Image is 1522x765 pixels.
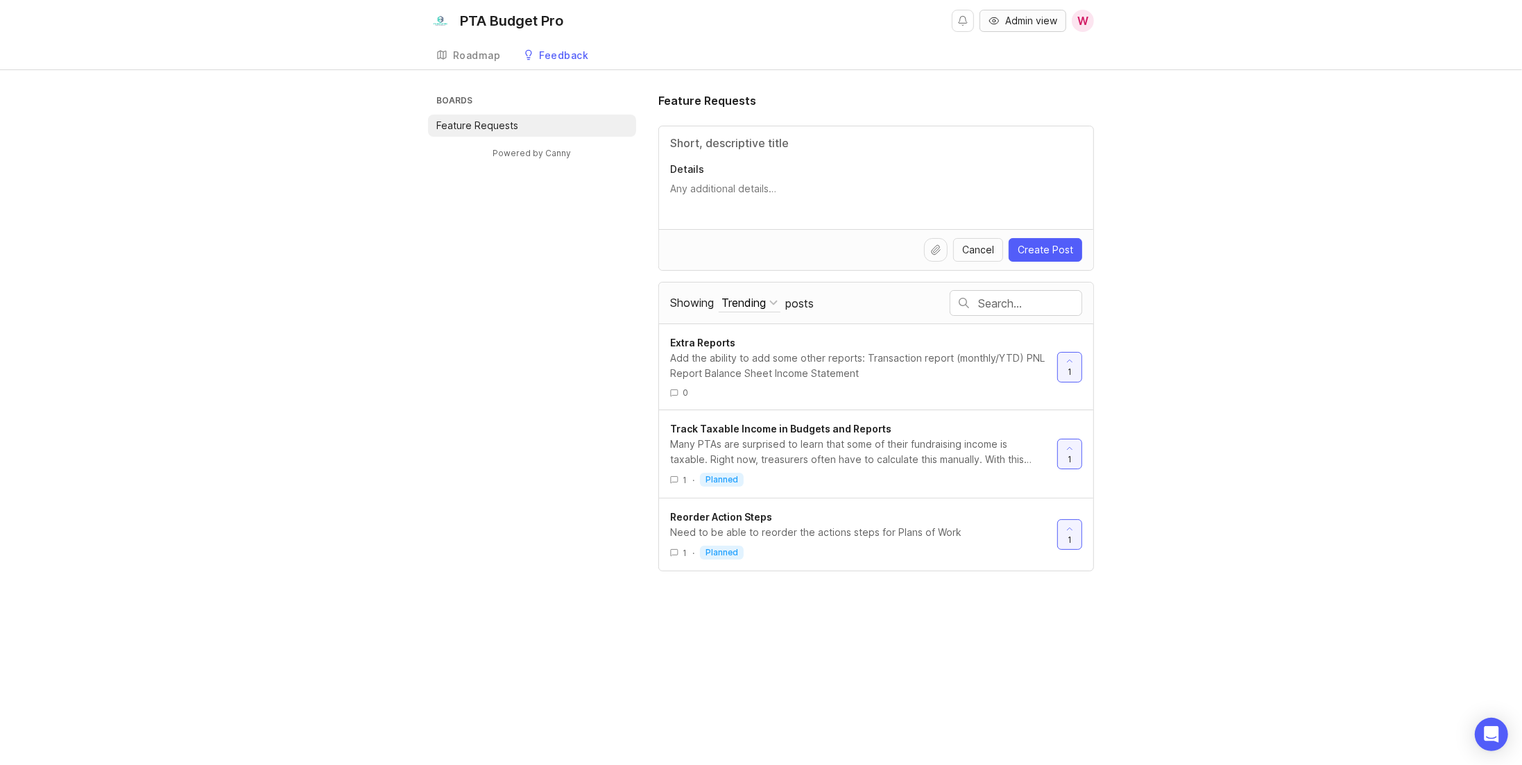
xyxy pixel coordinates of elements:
[1072,10,1094,32] button: W
[670,162,1082,176] p: Details
[670,351,1046,381] div: Add the ability to add some other reports: Transaction report (monthly/YTD) PNL Report Balance Sh...
[1068,366,1072,378] span: 1
[670,182,1082,210] textarea: Details
[952,10,974,32] button: Notifications
[434,92,636,112] h3: Boards
[670,437,1046,467] div: Many PTAs are surprised to learn that some of their fundraising income is taxable. Right now, tre...
[670,335,1057,398] a: Extra ReportsAdd the ability to add some other reports: Transaction report (monthly/YTD) PNL Repo...
[670,135,1082,151] input: Title
[706,547,738,558] p: planned
[785,296,814,311] span: posts
[453,51,501,60] div: Roadmap
[692,474,694,486] div: ·
[706,474,738,485] p: planned
[953,238,1003,262] button: Cancel
[428,8,453,33] img: PTA Budget Pro logo
[670,511,772,523] span: Reorder Action Steps
[658,92,756,109] h1: Feature Requests
[1475,718,1508,751] div: Open Intercom Messenger
[683,547,687,559] span: 1
[515,42,597,70] a: Feedback
[670,525,1046,540] div: Need to be able to reorder the actions steps for Plans of Work
[428,42,509,70] a: Roadmap
[491,145,574,161] a: Powered by Canny
[1057,439,1082,469] button: 1
[1077,12,1088,29] span: W
[460,14,563,28] div: PTA Budget Pro
[1018,243,1073,257] span: Create Post
[1005,14,1057,28] span: Admin view
[719,294,780,312] button: Showing
[721,295,766,310] div: Trending
[683,474,687,486] span: 1
[1009,238,1082,262] button: Create Post
[1057,352,1082,382] button: 1
[670,423,891,435] span: Track Taxable Income in Budgets and Reports
[1068,534,1072,546] span: 1
[692,547,694,559] div: ·
[428,115,636,137] a: Feature Requests
[670,510,1057,560] a: Reorder Action StepsNeed to be able to reorder the actions steps for Plans of Work1·planned
[980,10,1066,32] button: Admin view
[540,51,589,60] div: Feedback
[1057,519,1082,550] button: 1
[670,337,735,348] span: Extra Reports
[1068,453,1072,465] span: 1
[670,296,714,310] span: Showing
[670,421,1057,487] a: Track Taxable Income in Budgets and ReportsMany PTAs are surprised to learn that some of their fu...
[962,243,994,257] span: Cancel
[436,119,518,133] p: Feature Requests
[978,296,1081,311] input: Search…
[683,387,688,398] span: 0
